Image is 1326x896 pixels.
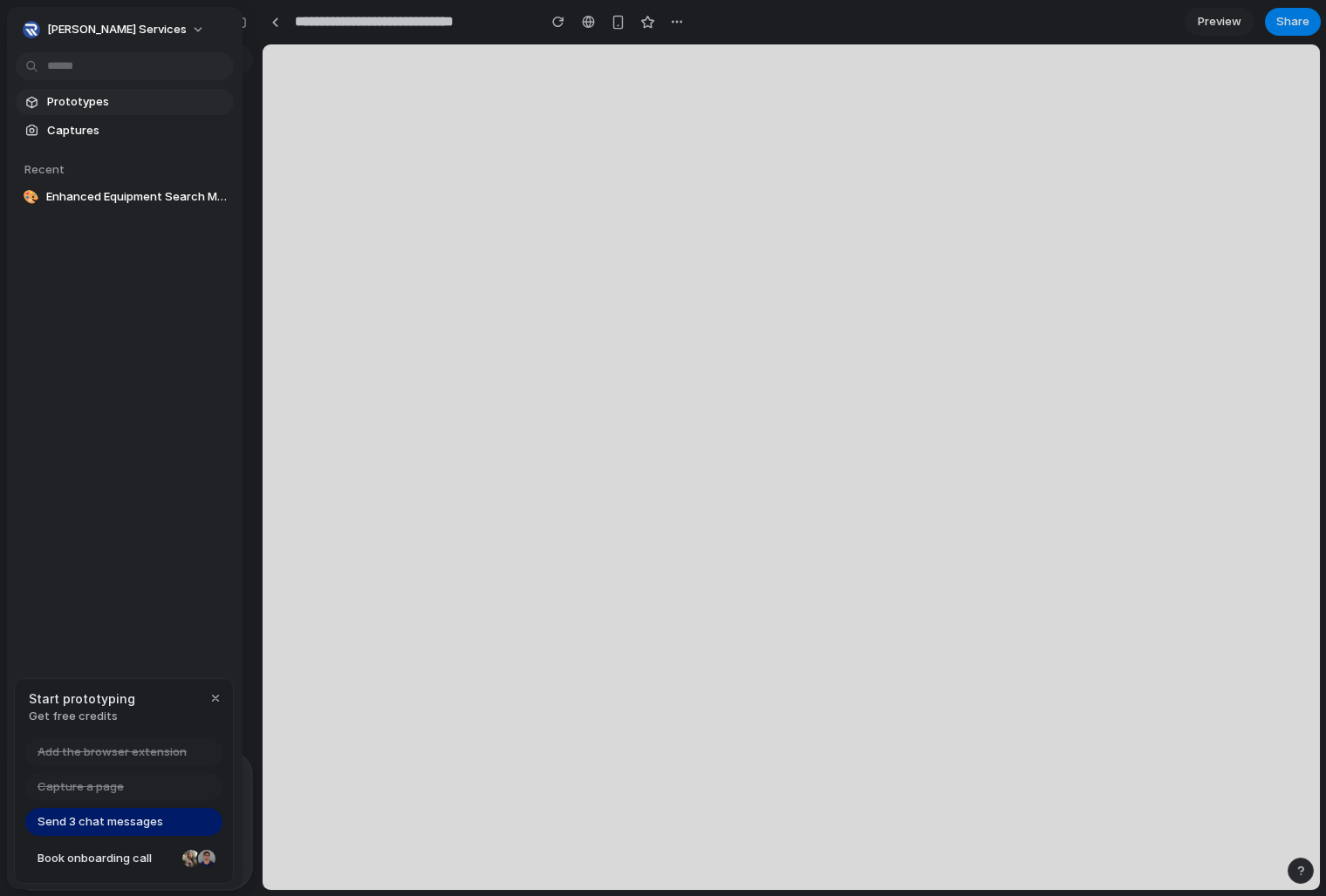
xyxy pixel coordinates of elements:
[46,188,227,206] span: Enhanced Equipment Search Mode
[47,21,187,38] span: [PERSON_NAME] Services
[25,845,222,872] a: Book onboarding call
[196,848,217,869] div: Christian Iacullo
[38,850,175,867] span: Book onboarding call
[24,162,65,176] span: Recent
[29,708,135,725] span: Get free credits
[38,743,187,761] span: Add the browser extension
[16,16,214,44] button: [PERSON_NAME] Services
[38,813,163,831] span: Send 3 chat messages
[23,188,39,206] div: 🎨
[16,118,234,144] a: Captures
[16,89,234,115] a: Prototypes
[181,848,202,869] div: Nicole Kubica
[47,122,227,139] span: Captures
[16,184,234,210] a: 🎨Enhanced Equipment Search Mode
[29,689,135,708] span: Start prototyping
[38,778,124,796] span: Capture a page
[47,93,227,111] span: Prototypes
